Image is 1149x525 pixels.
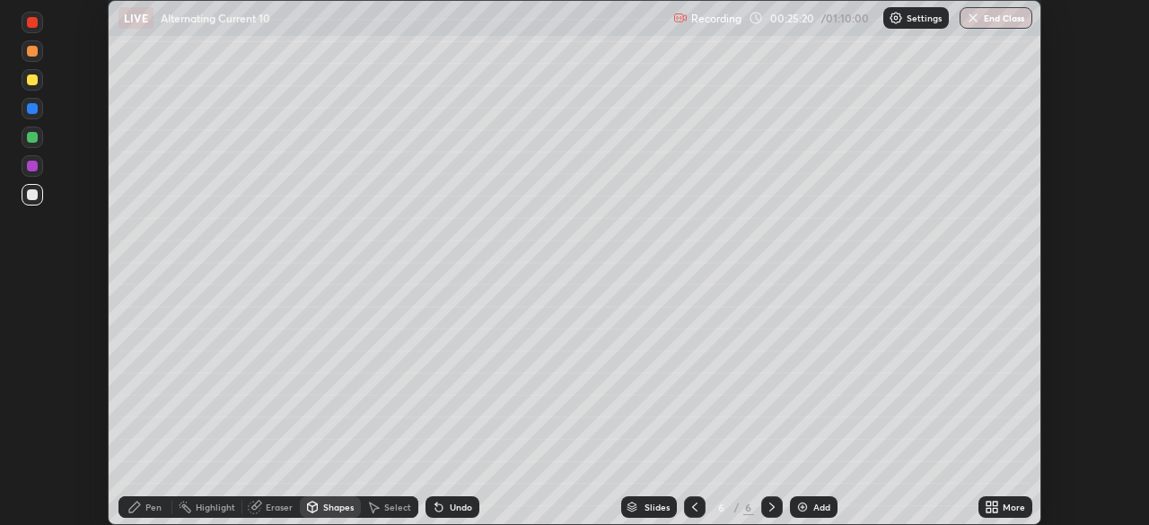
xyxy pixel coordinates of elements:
img: class-settings-icons [889,11,903,25]
div: Slides [645,503,670,512]
img: end-class-cross [966,11,980,25]
div: 6 [743,499,754,515]
div: Pen [145,503,162,512]
p: Settings [907,13,942,22]
button: End Class [960,7,1032,29]
div: Highlight [196,503,235,512]
div: / [734,502,740,512]
p: Recording [691,12,741,25]
div: Shapes [323,503,354,512]
div: Eraser [266,503,293,512]
div: More [1003,503,1025,512]
p: Alternating Current 10 [161,11,270,25]
div: Undo [450,503,472,512]
div: Select [384,503,411,512]
img: add-slide-button [795,500,810,514]
div: Add [813,503,830,512]
img: recording.375f2c34.svg [673,11,688,25]
div: 6 [713,502,731,512]
p: LIVE [124,11,148,25]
